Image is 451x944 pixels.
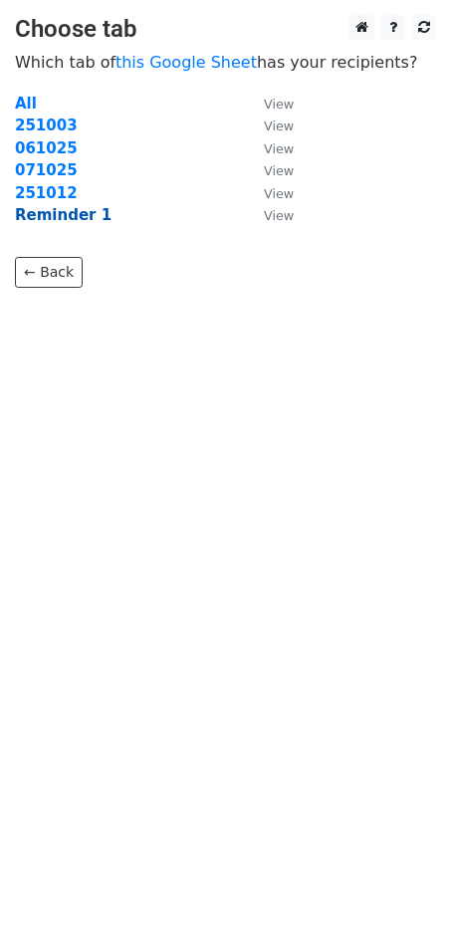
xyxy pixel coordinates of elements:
a: 071025 [15,161,78,179]
a: 251012 [15,184,78,202]
small: View [264,208,294,223]
h3: Choose tab [15,15,436,44]
small: View [264,97,294,112]
a: View [244,161,294,179]
a: 251003 [15,117,78,134]
small: View [264,141,294,156]
a: 061025 [15,139,78,157]
small: View [264,163,294,178]
a: this Google Sheet [115,53,257,72]
a: ← Back [15,257,83,288]
p: Which tab of has your recipients? [15,52,436,73]
small: View [264,118,294,133]
small: View [264,186,294,201]
a: View [244,117,294,134]
a: View [244,206,294,224]
iframe: Chat Widget [351,848,451,944]
a: View [244,95,294,113]
a: All [15,95,37,113]
a: View [244,139,294,157]
a: View [244,184,294,202]
a: Reminder 1 [15,206,112,224]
